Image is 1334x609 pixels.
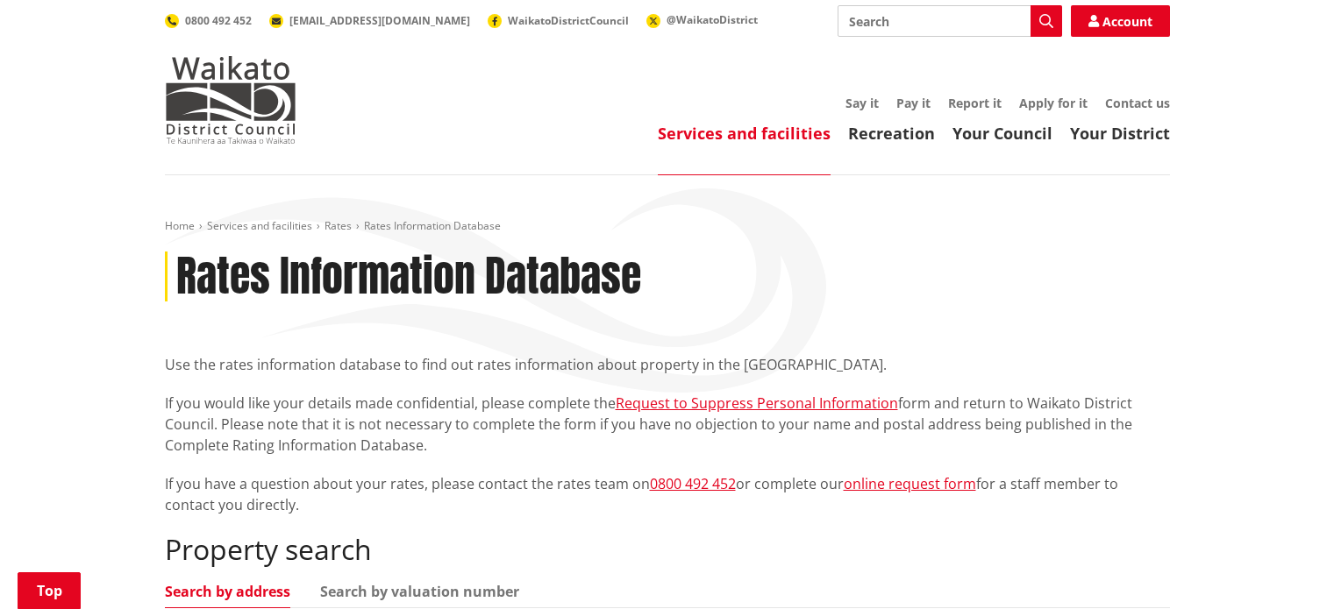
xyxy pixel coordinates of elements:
a: Your District [1070,123,1170,144]
a: @WaikatoDistrict [646,12,758,27]
a: Your Council [952,123,1052,144]
a: Recreation [848,123,935,144]
p: If you would like your details made confidential, please complete the form and return to Waikato ... [165,393,1170,456]
input: Search input [838,5,1062,37]
a: online request form [844,474,976,493]
a: WaikatoDistrictCouncil [488,13,629,28]
img: Waikato District Council - Te Kaunihera aa Takiwaa o Waikato [165,56,296,144]
a: Top [18,572,81,609]
a: 0800 492 452 [165,13,252,28]
span: [EMAIL_ADDRESS][DOMAIN_NAME] [289,13,470,28]
span: 0800 492 452 [185,13,252,28]
h1: Rates Information Database [176,251,641,302]
a: 0800 492 452 [650,474,736,493]
a: Apply for it [1019,95,1088,111]
a: [EMAIL_ADDRESS][DOMAIN_NAME] [269,13,470,28]
nav: breadcrumb [165,219,1170,234]
a: Search by valuation number [320,584,519,598]
a: Home [165,218,195,233]
a: Search by address [165,584,290,598]
a: Request to Suppress Personal Information [616,393,898,413]
a: Account [1071,5,1170,37]
a: Say it [845,95,879,111]
p: Use the rates information database to find out rates information about property in the [GEOGRAPHI... [165,354,1170,375]
h2: Property search [165,533,1170,566]
a: Report it [948,95,1002,111]
a: Services and facilities [658,123,831,144]
a: Rates [325,218,352,233]
a: Pay it [896,95,931,111]
a: Contact us [1105,95,1170,111]
span: Rates Information Database [364,218,501,233]
span: @WaikatoDistrict [667,12,758,27]
p: If you have a question about your rates, please contact the rates team on or complete our for a s... [165,473,1170,515]
a: Services and facilities [207,218,312,233]
span: WaikatoDistrictCouncil [508,13,629,28]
